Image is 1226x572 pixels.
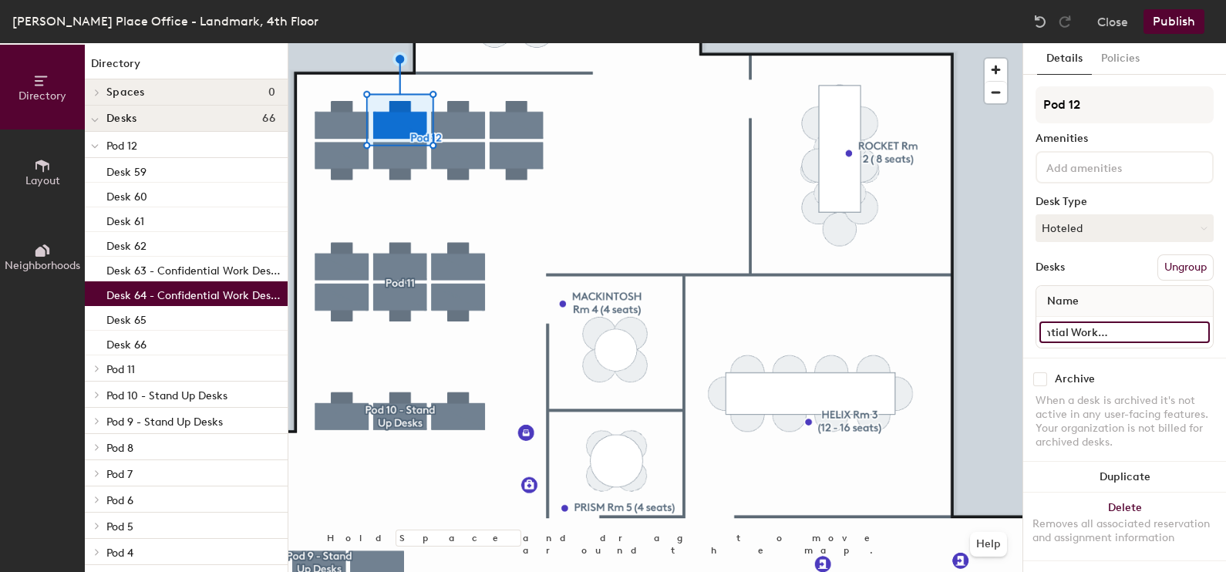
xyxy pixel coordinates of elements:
button: Details [1037,43,1092,75]
div: Removes all associated reservation and assignment information [1032,517,1217,545]
span: 0 [268,86,275,99]
span: Pod 8 [106,442,133,455]
span: 66 [262,113,275,125]
input: Add amenities [1043,157,1182,176]
span: Desks [106,113,136,125]
button: Duplicate [1023,462,1226,493]
img: Undo [1032,14,1048,29]
button: Ungroup [1157,254,1214,281]
p: Desk 62 [106,235,147,253]
div: Archive [1055,373,1095,385]
div: Desks [1036,261,1065,274]
p: Desk 59 [106,161,147,179]
p: Desk 61 [106,210,144,228]
div: Amenities [1036,133,1214,145]
img: Redo [1057,14,1073,29]
span: Pod 4 [106,547,133,560]
div: When a desk is archived it's not active in any user-facing features. Your organization is not bil... [1036,394,1214,449]
span: Pod 5 [106,520,133,533]
button: Help [970,532,1007,557]
span: Spaces [106,86,145,99]
div: Desk Type [1036,196,1214,208]
p: Desk 63 - Confidential Work Desks (HR/Finance) [106,260,285,278]
button: Hoteled [1036,214,1214,242]
button: Close [1097,9,1128,34]
button: Publish [1143,9,1204,34]
p: Desk 65 [106,309,147,327]
div: [PERSON_NAME] Place Office - Landmark, 4th Floor [12,12,318,31]
p: Desk 60 [106,186,147,204]
p: Desk 66 [106,334,147,352]
input: Unnamed desk [1039,321,1210,343]
span: Pod 10 - Stand Up Desks [106,389,227,402]
span: Neighborhoods [5,259,80,272]
h1: Directory [85,56,288,79]
span: Pod 6 [106,494,133,507]
span: Pod 9 - Stand Up Desks [106,416,223,429]
p: Desk 64 - Confidential Work Desks (HR/Finance) [106,284,285,302]
span: Pod 12 [106,140,137,153]
span: Directory [19,89,66,103]
span: Pod 11 [106,363,135,376]
button: Policies [1092,43,1149,75]
span: Name [1039,288,1086,315]
button: DeleteRemoves all associated reservation and assignment information [1023,493,1226,560]
span: Layout [25,174,60,187]
span: Pod 7 [106,468,133,481]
